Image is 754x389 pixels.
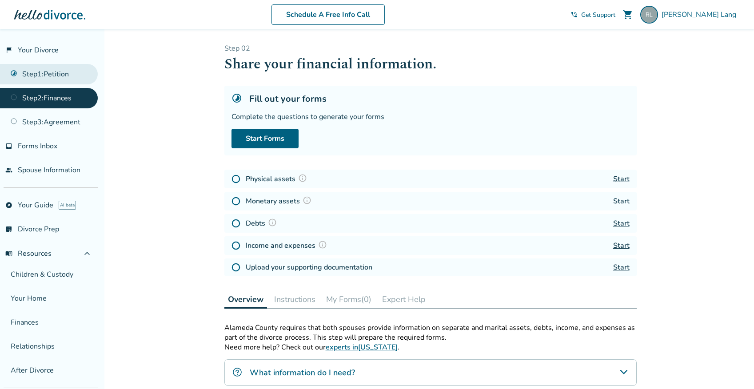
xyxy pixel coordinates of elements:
img: rachel.berryman@gmail.com [640,6,658,24]
button: Overview [224,290,267,309]
div: Complete the questions to generate your forms [231,112,630,122]
a: Start [613,241,630,250]
p: Step 0 2 [224,44,637,53]
span: Resources [5,249,52,258]
a: Start Forms [231,129,299,148]
h4: Income and expenses [246,240,330,251]
button: Expert Help [379,290,429,308]
img: Question Mark [268,218,277,227]
p: Need more help? Check out our . [224,342,637,352]
h4: What information do I need? [250,367,355,378]
span: shopping_cart [622,9,633,20]
img: Not Started [231,219,240,228]
button: Instructions [271,290,319,308]
span: menu_book [5,250,12,257]
img: Not Started [231,175,240,183]
span: phone_in_talk [570,11,578,18]
h4: Upload your supporting documentation [246,262,372,273]
a: Start [613,262,630,272]
h4: Monetary assets [246,195,314,207]
span: [PERSON_NAME] Lang [662,10,740,20]
span: people [5,167,12,174]
img: Not Started [231,263,240,272]
h4: Debts [246,218,279,229]
p: Alameda County requires that both spouses provide information on separate and marital assets, deb... [224,323,637,342]
img: Question Mark [318,240,327,249]
span: explore [5,202,12,209]
iframe: Chat Widget [710,346,754,389]
span: AI beta [59,201,76,210]
img: Question Mark [298,174,307,183]
h5: Fill out your forms [249,93,327,105]
span: expand_less [82,248,92,259]
span: inbox [5,143,12,150]
div: What information do I need? [224,359,637,386]
span: Forms Inbox [18,141,57,151]
a: Start [613,218,630,228]
a: experts in[US_STATE] [326,342,398,352]
span: flag_2 [5,47,12,54]
span: list_alt_check [5,226,12,233]
h4: Physical assets [246,173,310,185]
img: Not Started [231,241,240,250]
img: What information do I need? [232,367,243,377]
a: Schedule A Free Info Call [271,4,385,25]
img: Not Started [231,197,240,206]
img: Question Mark [303,196,311,205]
a: Start [613,174,630,184]
h1: Share your financial information. [224,53,637,75]
span: Get Support [581,11,615,19]
a: Start [613,196,630,206]
a: phone_in_talkGet Support [570,11,615,19]
button: My Forms(0) [323,290,375,308]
